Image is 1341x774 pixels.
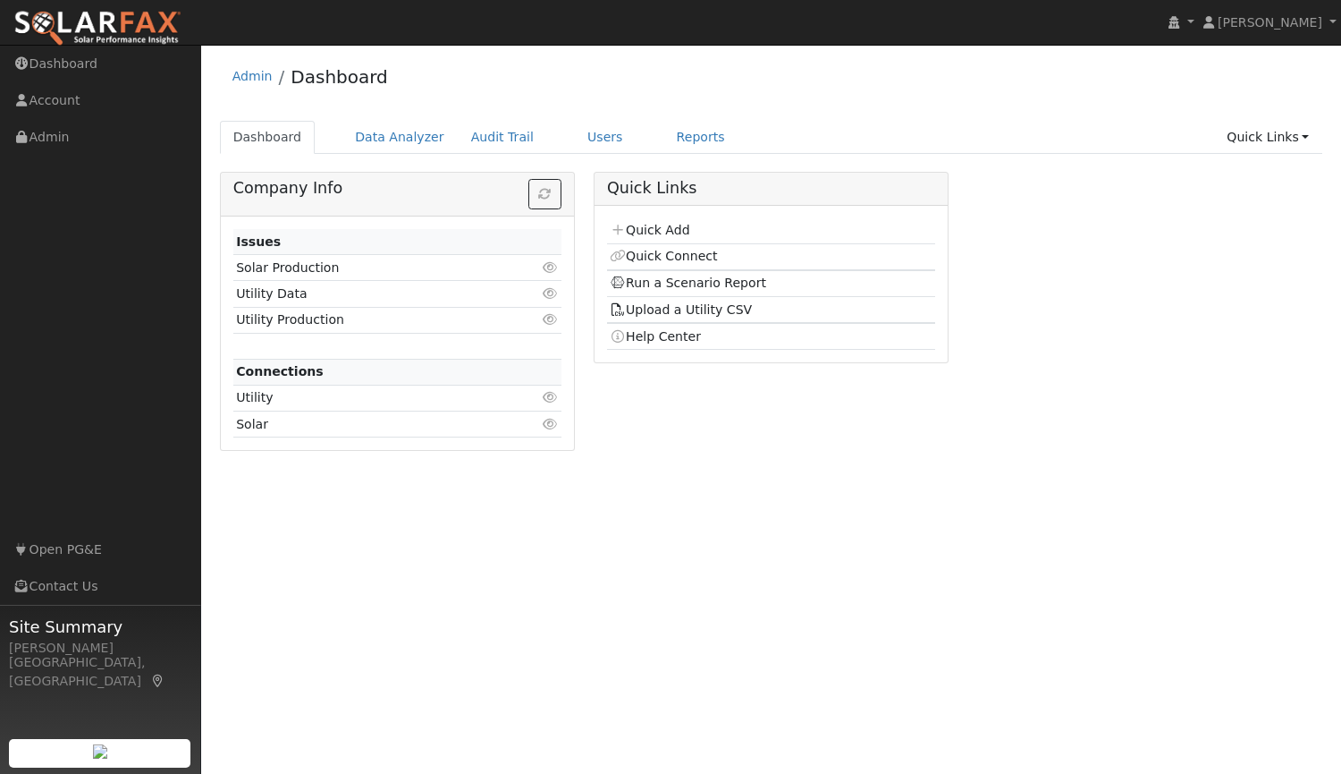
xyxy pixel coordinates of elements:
td: Solar Production [233,255,509,281]
a: Data Analyzer [342,121,458,154]
a: Dashboard [291,66,388,88]
td: Utility Production [233,307,509,333]
a: Quick Add [610,223,689,237]
i: Click to view [543,391,559,404]
h5: Quick Links [607,179,935,198]
strong: Issues [236,234,281,249]
span: Site Summary [9,615,191,639]
i: Click to view [543,287,559,300]
a: Reports [663,121,738,154]
div: [PERSON_NAME] [9,639,191,658]
a: Help Center [610,329,701,344]
strong: Connections [236,364,324,378]
a: Dashboard [220,121,316,154]
i: Click to view [543,418,559,430]
a: Map [150,674,166,688]
td: Utility Data [233,281,509,307]
h5: Company Info [233,179,561,198]
td: Solar [233,412,509,438]
i: Click to view [543,261,559,274]
a: Admin [232,69,273,83]
img: SolarFax [13,10,181,47]
a: Users [574,121,637,154]
a: Run a Scenario Report [610,276,766,290]
td: Utility [233,385,509,411]
span: [PERSON_NAME] [1218,15,1322,30]
a: Quick Links [1213,121,1322,154]
a: Quick Connect [610,249,717,263]
a: Audit Trail [458,121,547,154]
div: [GEOGRAPHIC_DATA], [GEOGRAPHIC_DATA] [9,653,191,691]
a: Upload a Utility CSV [610,302,752,317]
i: Click to view [543,313,559,326]
img: retrieve [93,744,107,759]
